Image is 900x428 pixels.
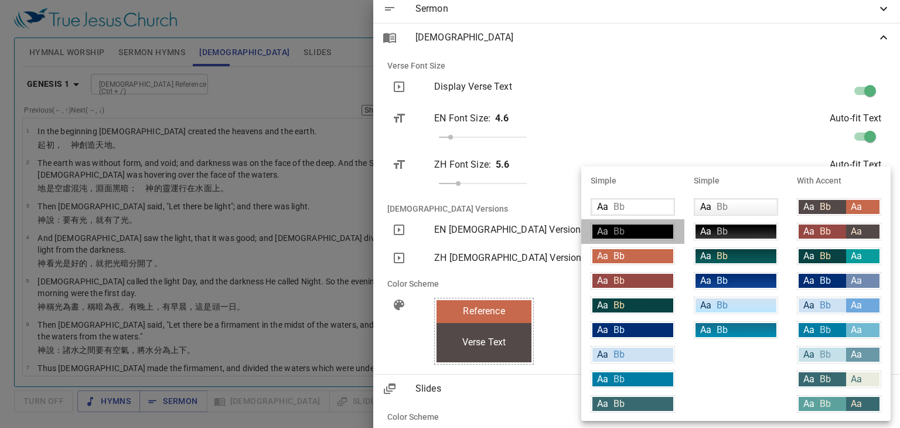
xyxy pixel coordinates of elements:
[700,201,711,212] span: Aa
[613,250,625,261] span: Bb
[803,349,814,360] span: Aa
[613,349,625,360] span: Bb
[700,250,711,261] span: Aa
[820,373,831,385] span: Bb
[787,167,891,195] li: With Accent
[597,201,608,212] span: Aa
[851,324,862,335] span: Aa
[820,201,831,212] span: Bb
[700,226,711,237] span: Aa
[717,275,728,286] span: Bb
[803,398,814,409] span: Aa
[820,275,831,286] span: Bb
[851,250,862,261] span: Aa
[684,167,787,195] li: Simple
[581,167,684,195] li: Simple
[803,300,814,311] span: Aa
[700,300,711,311] span: Aa
[851,398,862,409] span: Aa
[803,201,814,212] span: Aa
[820,226,831,237] span: Bb
[820,324,831,335] span: Bb
[613,201,625,212] span: Bb
[597,349,608,360] span: Aa
[717,300,728,311] span: Bb
[613,275,625,286] span: Bb
[803,324,814,335] span: Aa
[597,226,608,237] span: Aa
[597,250,608,261] span: Aa
[717,201,728,212] span: Bb
[717,226,728,237] span: Bb
[803,250,814,261] span: Aa
[820,300,831,311] span: Bb
[597,373,608,385] span: Aa
[717,250,728,261] span: Bb
[597,275,608,286] span: Aa
[700,275,711,286] span: Aa
[820,349,831,360] span: Bb
[851,226,862,237] span: Aa
[820,398,831,409] span: Bb
[851,349,862,360] span: Aa
[613,300,625,311] span: Bb
[851,373,862,385] span: Aa
[597,324,608,335] span: Aa
[597,300,608,311] span: Aa
[717,324,728,335] span: Bb
[820,250,831,261] span: Bb
[851,201,862,212] span: Aa
[803,275,814,286] span: Aa
[613,226,625,237] span: Bb
[851,275,862,286] span: Aa
[613,398,625,409] span: Bb
[803,226,814,237] span: Aa
[851,300,862,311] span: Aa
[597,398,608,409] span: Aa
[803,373,814,385] span: Aa
[613,324,625,335] span: Bb
[613,373,625,385] span: Bb
[700,324,711,335] span: Aa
